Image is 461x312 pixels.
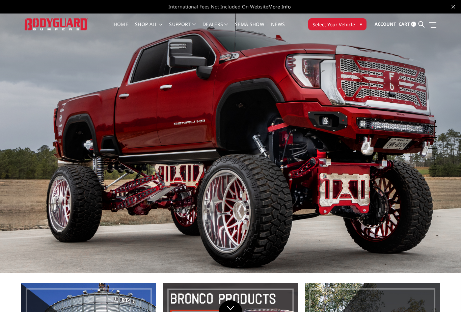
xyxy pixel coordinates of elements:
img: BODYGUARD BUMPERS [25,18,88,31]
a: Account [375,15,396,33]
span: Select Your Vehicle [313,21,355,28]
a: shop all [135,22,162,35]
a: Dealers [202,22,228,35]
a: Cart 0 [399,15,416,33]
button: 3 of 5 [430,138,437,149]
a: SEMA Show [235,22,264,35]
a: News [271,22,285,35]
a: Support [169,22,196,35]
button: 2 of 5 [430,127,437,138]
button: 4 of 5 [430,149,437,159]
span: Account [375,21,396,27]
span: 0 [411,22,416,27]
span: Cart [399,21,410,27]
a: Home [114,22,128,35]
button: Select Your Vehicle [308,18,367,30]
button: 5 of 5 [430,159,437,170]
button: 1 of 5 [430,116,437,127]
span: ▾ [360,21,362,28]
a: More Info [268,3,291,10]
